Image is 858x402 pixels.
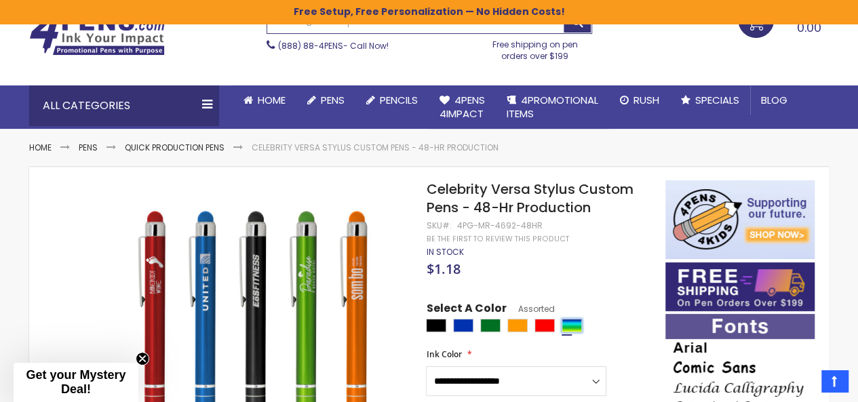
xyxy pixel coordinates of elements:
[426,220,451,231] strong: SKU
[507,93,598,121] span: 4PROMOTIONAL ITEMS
[258,93,286,107] span: Home
[355,85,429,115] a: Pencils
[746,365,858,402] iframe: Google Customer Reviews
[761,93,787,107] span: Blog
[665,262,815,311] img: Free shipping on orders over $199
[426,348,461,360] span: Ink Color
[480,319,501,332] div: Green
[136,352,149,365] button: Close teaser
[29,142,52,153] a: Home
[426,246,463,258] span: In stock
[252,142,499,153] li: Celebrity Versa Stylus Custom Pens - 48-Hr Production
[609,85,670,115] a: Rush
[695,93,739,107] span: Specials
[456,220,542,231] div: 4PG-MR-4692-48HR
[496,85,609,129] a: 4PROMOTIONALITEMS
[534,319,555,332] div: Red
[562,319,582,332] div: Assorted
[670,85,750,115] a: Specials
[380,93,418,107] span: Pencils
[633,93,659,107] span: Rush
[665,180,815,259] img: 4pens 4 kids
[233,85,296,115] a: Home
[429,85,496,129] a: 4Pens4impact
[453,319,473,332] div: Blue
[478,34,592,61] div: Free shipping on pen orders over $199
[506,303,554,315] span: Assorted
[29,85,219,126] div: All Categories
[296,85,355,115] a: Pens
[426,180,633,217] span: Celebrity Versa Stylus Custom Pens - 48-Hr Production
[426,234,568,244] a: Be the first to review this product
[750,85,798,115] a: Blog
[278,40,343,52] a: (888) 88-4PENS
[440,93,485,121] span: 4Pens 4impact
[14,363,138,402] div: Get your Mystery Deal!Close teaser
[426,247,463,258] div: Availability
[29,12,165,56] img: 4Pens Custom Pens and Promotional Products
[797,19,821,36] span: 0.00
[426,301,506,319] span: Select A Color
[426,260,460,278] span: $1.18
[26,368,125,396] span: Get your Mystery Deal!
[79,142,98,153] a: Pens
[507,319,528,332] div: Orange
[321,93,345,107] span: Pens
[125,142,225,153] a: Quick Production Pens
[426,319,446,332] div: Black
[278,40,389,52] span: - Call Now!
